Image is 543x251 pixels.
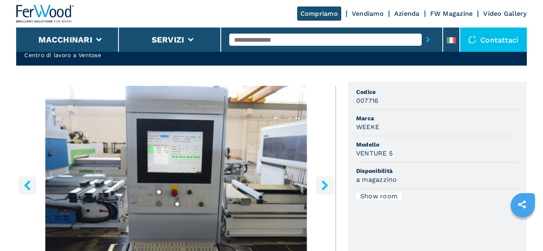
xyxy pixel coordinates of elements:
button: right-button [316,176,334,194]
button: submit-button [422,30,434,49]
h3: a magazzino [356,175,397,184]
a: Vendiamo [352,10,384,17]
a: Compriamo [297,6,341,21]
a: sharethis [512,194,532,215]
h3: WEEKE [356,122,379,132]
span: Modello [356,140,519,149]
button: left-button [18,176,36,194]
img: Ferwood [16,5,74,23]
button: Macchinari [38,35,92,45]
span: Marca [356,114,519,122]
div: Show room [356,193,401,200]
button: Servizi [152,35,184,45]
span: Codice [356,88,519,96]
img: Contattaci [468,36,476,44]
h3: VENTURE 5 [356,149,393,158]
a: Video Gallery [483,10,526,17]
a: FW Magazine [430,10,473,17]
iframe: Chat [509,215,537,245]
div: Contattaci [460,28,527,52]
h2: Centro di lavoro a Ventose [24,51,133,59]
span: Disponibilità [356,167,519,175]
h3: 007716 [356,96,379,105]
a: Azienda [394,10,420,17]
